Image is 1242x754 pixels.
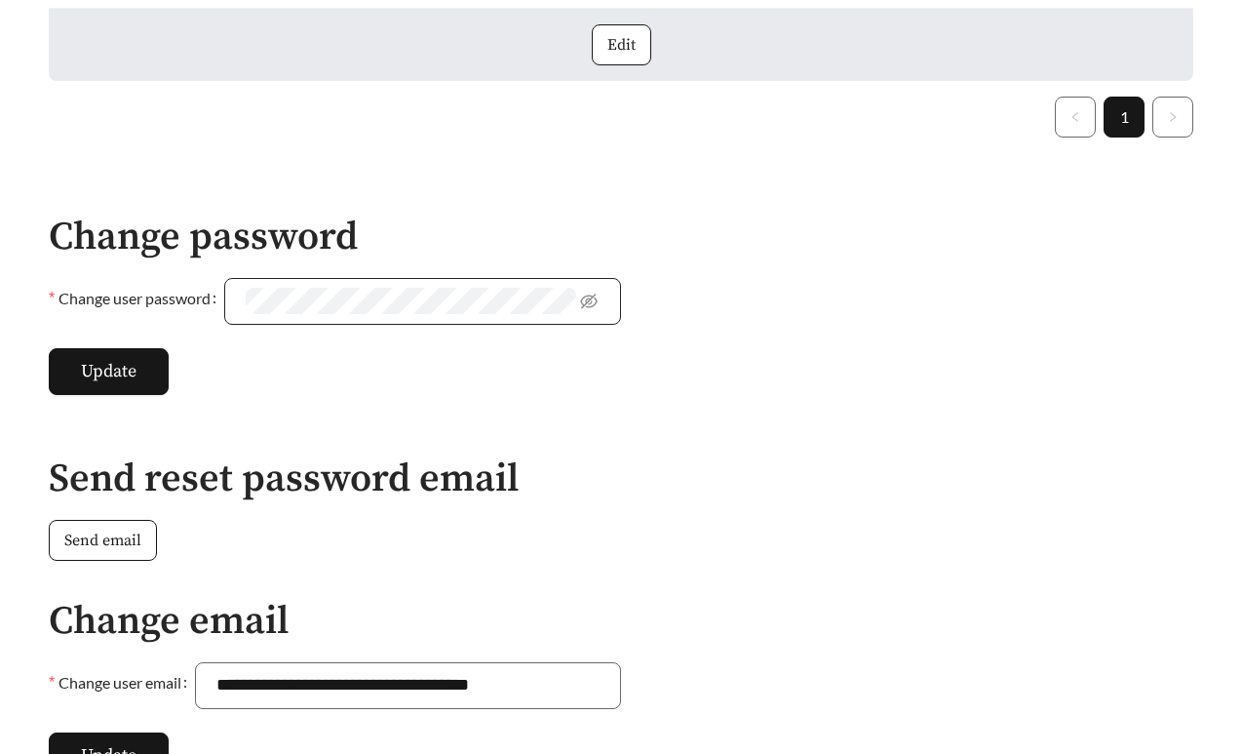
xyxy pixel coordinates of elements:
[1055,97,1096,138] li: Previous Page
[49,662,195,703] label: Change user email
[49,348,169,395] button: Update
[49,216,621,258] h2: Change password
[49,520,157,561] button: Send email
[64,529,141,552] span: Send email
[607,33,636,57] span: Edit
[1167,111,1179,123] span: right
[246,288,576,314] input: Change user password
[1055,97,1096,138] button: left
[1152,97,1193,138] li: Next Page
[1152,97,1193,138] button: right
[81,358,136,384] span: Update
[1104,97,1145,138] li: 1
[580,293,598,310] span: eye-invisible
[592,24,651,65] button: Edit
[195,662,621,709] input: Change user email
[49,278,224,319] label: Change user password
[1105,98,1144,137] a: 1
[49,457,1193,500] h2: Send reset password email
[49,600,621,643] h2: Change email
[1069,111,1081,123] span: left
